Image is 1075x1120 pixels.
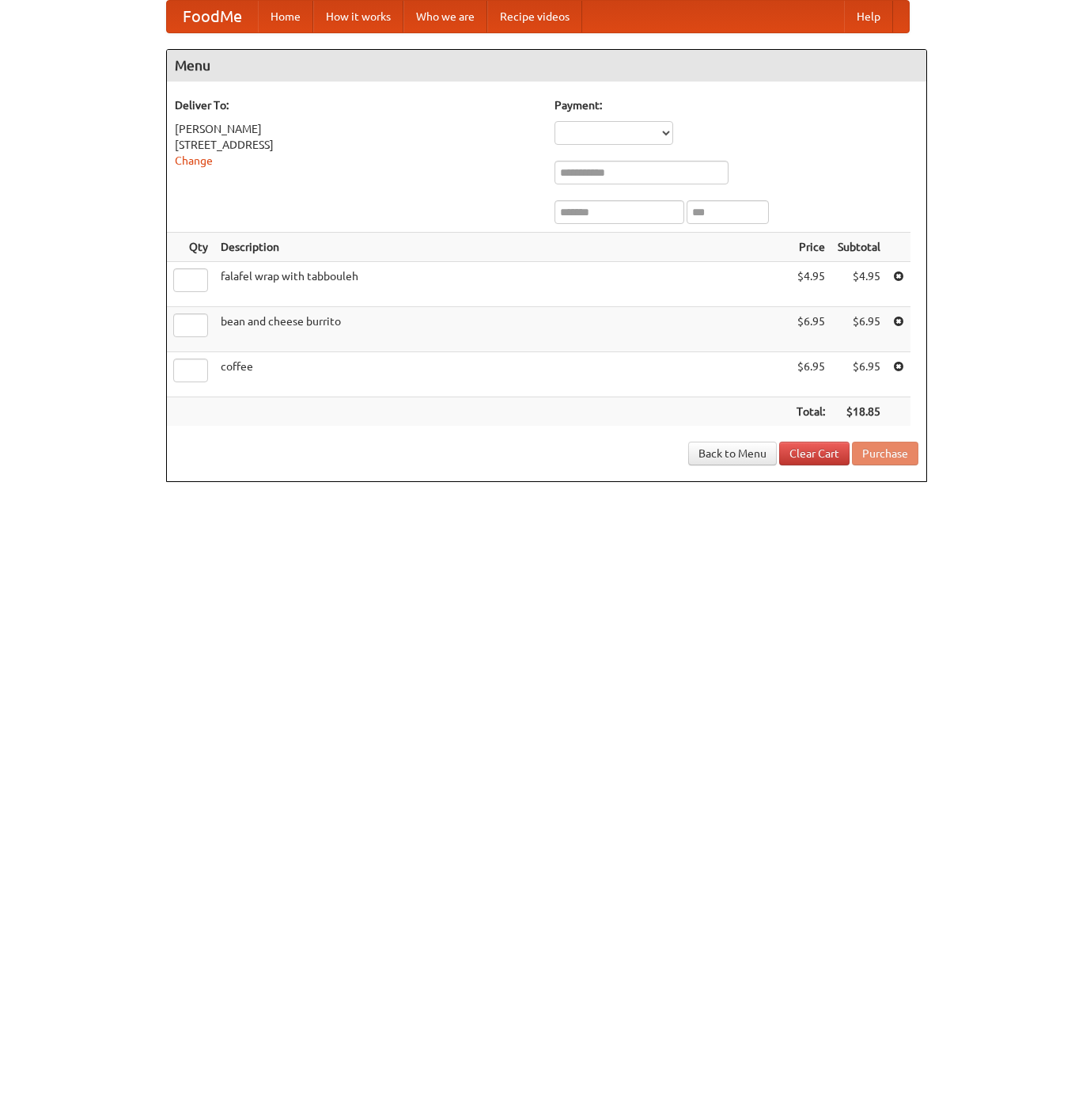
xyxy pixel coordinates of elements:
[790,262,831,307] td: $4.95
[831,397,887,427] th: $18.85
[175,154,213,167] a: Change
[313,1,403,32] a: How it works
[831,233,887,262] th: Subtotal
[214,307,790,352] td: bean and cheese burrito
[831,352,887,397] td: $6.95
[167,50,926,82] h4: Menu
[487,1,582,32] a: Recipe videos
[831,262,887,307] td: $4.95
[779,442,850,465] a: Clear Cart
[258,1,313,32] a: Home
[688,442,777,465] a: Back to Menu
[790,233,831,262] th: Price
[790,307,831,352] td: $6.95
[175,97,539,113] h5: Deliver To:
[175,137,539,153] div: [STREET_ADDRESS]
[844,1,893,32] a: Help
[555,97,918,113] h5: Payment:
[852,442,918,465] button: Purchase
[175,121,539,137] div: [PERSON_NAME]
[214,233,790,262] th: Description
[214,262,790,307] td: falafel wrap with tabbouleh
[167,1,258,32] a: FoodMe
[214,352,790,397] td: coffee
[167,233,214,262] th: Qty
[831,307,887,352] td: $6.95
[403,1,487,32] a: Who we are
[790,397,831,427] th: Total:
[790,352,831,397] td: $6.95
